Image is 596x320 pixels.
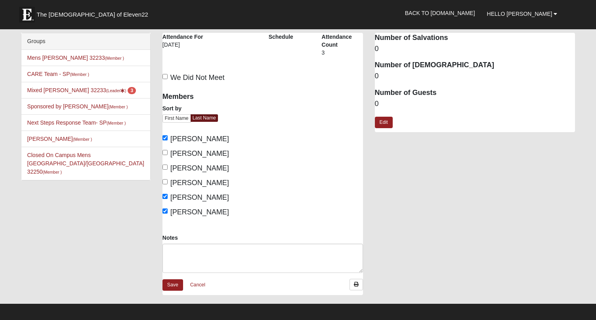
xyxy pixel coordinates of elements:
div: 3 [322,49,363,62]
input: [PERSON_NAME] [162,208,168,214]
a: Mens [PERSON_NAME] 32233(Member ) [27,55,124,61]
span: Hello [PERSON_NAME] [487,11,552,17]
label: Attendance Count [322,33,363,49]
span: [PERSON_NAME] [170,208,229,216]
a: The [DEMOGRAPHIC_DATA] of Eleven22 [15,3,174,23]
input: We Did Not Meet [162,74,168,79]
span: number of pending members [128,87,136,94]
span: [PERSON_NAME] [170,135,229,143]
input: [PERSON_NAME] [162,165,168,170]
a: [PERSON_NAME](Member ) [27,136,92,142]
div: [DATE] [162,41,204,54]
small: (Member ) [43,170,62,174]
input: [PERSON_NAME] [162,135,168,140]
dd: 0 [375,99,575,109]
dd: 0 [375,71,575,81]
a: Edit [375,117,393,128]
a: Save [162,279,183,291]
label: Schedule [269,33,293,41]
small: (Member ) [109,104,128,109]
a: First Name [162,114,191,123]
a: Sponsored by [PERSON_NAME](Member ) [27,103,128,110]
a: Hello [PERSON_NAME] [481,4,564,24]
a: Mixed [PERSON_NAME] 32233(Leader) 3 [27,87,136,93]
label: Sort by [162,104,181,112]
input: [PERSON_NAME] [162,150,168,155]
a: CARE Team - SP(Member ) [27,71,89,77]
small: (Member ) [70,72,89,77]
small: (Member ) [107,121,126,125]
small: (Member ) [73,137,92,142]
a: Back to [DOMAIN_NAME] [399,3,481,23]
a: Closed On Campus Mens [GEOGRAPHIC_DATA]/[GEOGRAPHIC_DATA] 32250(Member ) [27,152,144,175]
dt: Number of Salvations [375,33,575,43]
a: Print Attendance Roster [350,279,363,290]
span: We Did Not Meet [170,74,225,81]
dd: 0 [375,44,575,54]
span: [PERSON_NAME] [170,150,229,157]
dt: Number of Guests [375,88,575,98]
a: Last Name [191,114,218,122]
span: [PERSON_NAME] [170,164,229,172]
h4: Members [162,93,257,101]
input: [PERSON_NAME] [162,179,168,184]
span: The [DEMOGRAPHIC_DATA] of Eleven22 [37,11,148,19]
label: Attendance For [162,33,203,41]
img: Eleven22 logo [19,7,35,23]
a: Next Steps Response Team- SP(Member ) [27,119,126,126]
div: Groups [21,33,150,50]
a: Cancel [185,279,210,291]
label: Notes [162,234,178,242]
span: [PERSON_NAME] [170,193,229,201]
small: (Leader ) [106,88,126,93]
span: [PERSON_NAME] [170,179,229,187]
small: (Member ) [105,56,124,61]
input: [PERSON_NAME] [162,194,168,199]
dt: Number of [DEMOGRAPHIC_DATA] [375,60,575,70]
